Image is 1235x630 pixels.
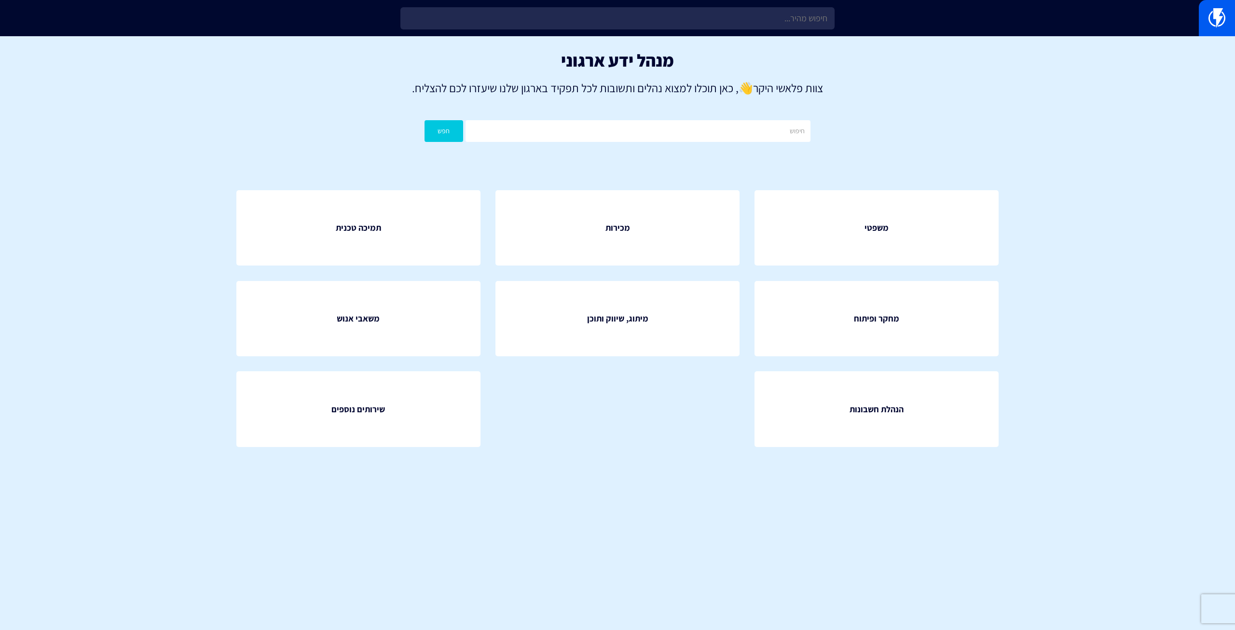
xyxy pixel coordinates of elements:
a: משפטי [755,190,999,266]
a: מיתוג, שיווק ותוכן [495,281,740,356]
span: תמיכה טכנית [336,222,381,234]
span: שירותים נוספים [331,403,385,416]
a: הנהלת חשבונות [755,371,999,447]
a: מכירות [495,190,740,266]
a: משאבי אנוש [236,281,480,356]
span: מכירות [605,222,630,234]
strong: 👋 [739,80,753,96]
input: חיפוש [466,120,810,142]
a: מחקר ופיתוח [755,281,999,356]
input: חיפוש מהיר... [400,7,835,29]
span: משאבי אנוש [337,312,380,325]
h1: מנהל ידע ארגוני [14,51,1221,70]
span: הנהלת חשבונות [850,403,904,416]
a: תמיכה טכנית [236,190,480,266]
button: חפש [425,120,463,142]
span: משפטי [864,222,889,234]
span: מחקר ופיתוח [854,312,899,325]
a: שירותים נוספים [236,371,480,447]
span: מיתוג, שיווק ותוכן [587,312,648,325]
p: צוות פלאשי היקר , כאן תוכלו למצוא נהלים ותשובות לכל תפקיד בארגון שלנו שיעזרו לכם להצליח. [14,80,1221,96]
